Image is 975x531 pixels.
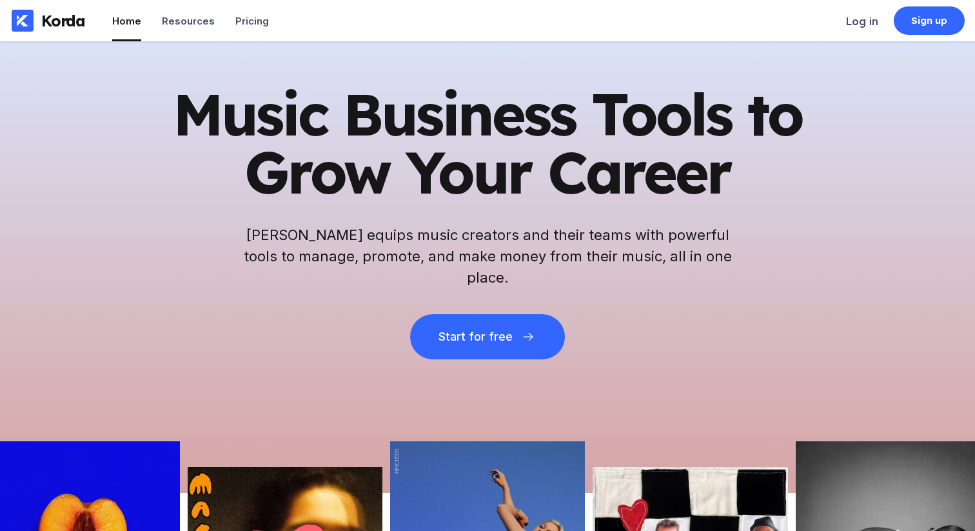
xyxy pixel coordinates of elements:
[172,85,803,201] h1: Music Business Tools to Grow Your Career
[162,15,215,27] div: Resources
[112,15,141,27] div: Home
[242,225,733,288] h2: [PERSON_NAME] equips music creators and their teams with powerful tools to manage, promote, and m...
[235,15,269,27] div: Pricing
[911,14,948,27] div: Sign up
[894,6,965,35] a: Sign up
[410,314,565,359] button: Start for free
[438,330,512,343] div: Start for free
[41,11,85,30] div: Korda
[846,15,878,28] div: Log in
